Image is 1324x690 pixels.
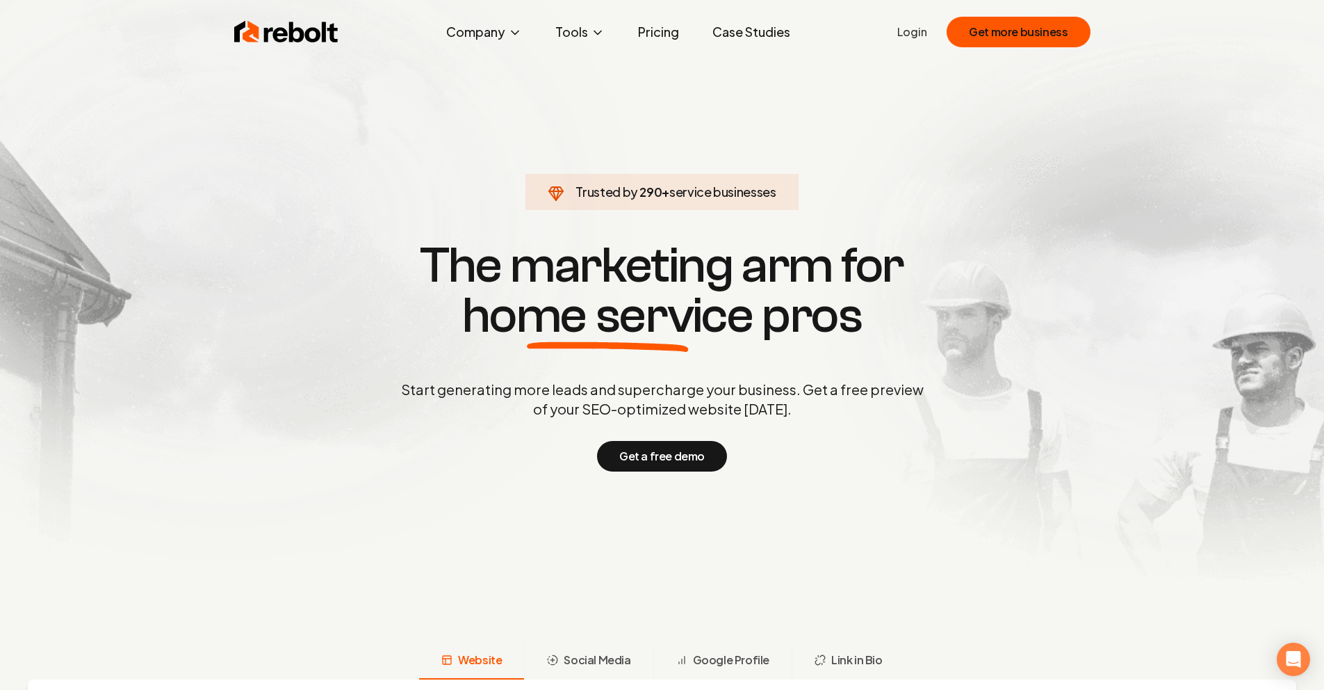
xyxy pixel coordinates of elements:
button: Company [435,18,533,46]
a: Case Studies [701,18,801,46]
div: Open Intercom Messenger [1277,643,1310,676]
button: Tools [544,18,616,46]
button: Website [419,643,524,680]
button: Social Media [524,643,653,680]
span: + [662,184,669,200]
img: Rebolt Logo [234,18,338,46]
span: Link in Bio [831,652,883,668]
h1: The marketing arm for pros [329,241,996,341]
span: Trusted by [575,184,637,200]
p: Start generating more leads and supercharge your business. Get a free preview of your SEO-optimiz... [398,380,926,419]
span: Social Media [564,652,630,668]
a: Login [897,24,927,40]
span: Website [458,652,502,668]
span: 290 [639,182,662,202]
a: Pricing [627,18,690,46]
span: home service [462,291,753,341]
button: Link in Bio [792,643,905,680]
span: Google Profile [693,652,769,668]
button: Get a free demo [597,441,727,472]
button: Get more business [947,17,1090,47]
button: Google Profile [653,643,792,680]
span: service businesses [669,184,776,200]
